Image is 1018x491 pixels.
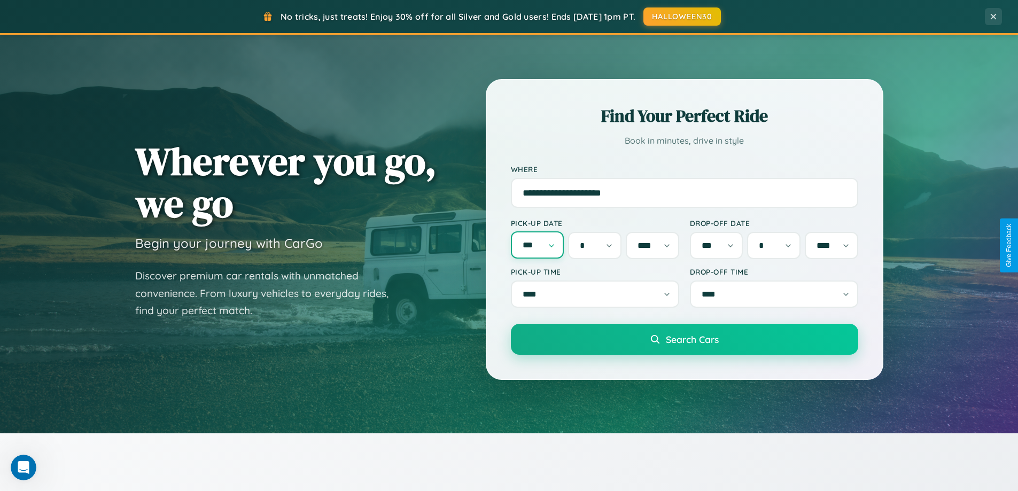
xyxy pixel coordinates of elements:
iframe: Intercom live chat [11,455,36,480]
p: Book in minutes, drive in style [511,133,858,149]
button: Search Cars [511,324,858,355]
label: Drop-off Date [690,219,858,228]
h2: Find Your Perfect Ride [511,104,858,128]
h3: Begin your journey with CarGo [135,235,323,251]
label: Pick-up Time [511,267,679,276]
h1: Wherever you go, we go [135,140,437,224]
label: Pick-up Date [511,219,679,228]
label: Drop-off Time [690,267,858,276]
button: HALLOWEEN30 [643,7,721,26]
div: Give Feedback [1005,224,1013,267]
span: No tricks, just treats! Enjoy 30% off for all Silver and Gold users! Ends [DATE] 1pm PT. [281,11,635,22]
label: Where [511,165,858,174]
p: Discover premium car rentals with unmatched convenience. From luxury vehicles to everyday rides, ... [135,267,402,319]
span: Search Cars [666,333,719,345]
